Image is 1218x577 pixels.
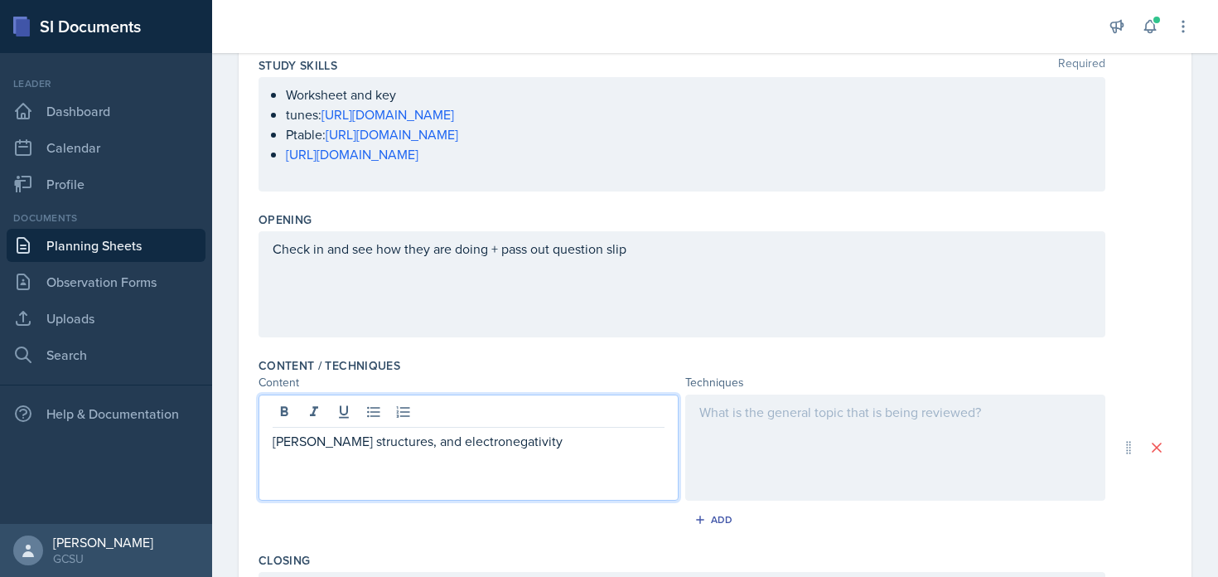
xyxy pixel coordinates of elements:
div: Help & Documentation [7,397,205,430]
span: Required [1058,57,1105,74]
a: [URL][DOMAIN_NAME] [326,125,458,143]
a: Calendar [7,131,205,164]
p: [PERSON_NAME] structures, and electronegativity [273,431,665,451]
div: Techniques [685,374,1105,391]
p: Worksheet and key [286,85,1091,104]
label: Closing [259,552,310,569]
p: tunes: [286,104,1091,124]
a: [URL][DOMAIN_NAME] [321,105,454,124]
a: Planning Sheets [7,229,205,262]
label: Opening [259,211,312,228]
label: Study Skills [259,57,337,74]
a: Dashboard [7,95,205,128]
p: Check in and see how they are doing + pass out question slip [273,239,1091,259]
a: [URL][DOMAIN_NAME] [286,145,418,163]
a: Search [7,338,205,371]
div: [PERSON_NAME] [53,534,153,550]
div: Add [698,513,733,526]
a: Observation Forms [7,265,205,298]
button: Add [689,507,742,532]
div: Documents [7,211,205,225]
div: GCSU [53,550,153,567]
div: Content [259,374,679,391]
a: Profile [7,167,205,201]
div: Leader [7,76,205,91]
a: Uploads [7,302,205,335]
p: Ptable: [286,124,1091,144]
label: Content / Techniques [259,357,400,374]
